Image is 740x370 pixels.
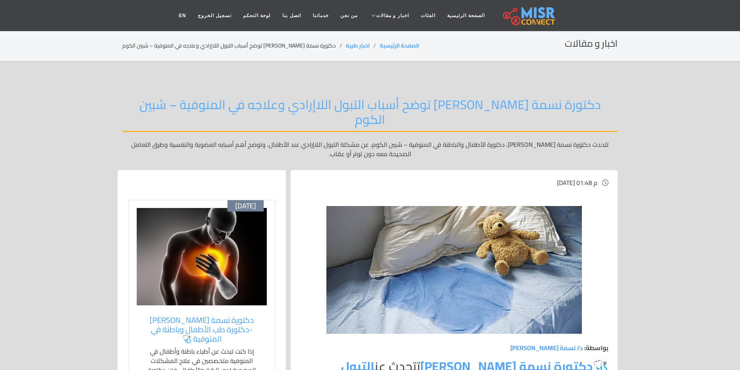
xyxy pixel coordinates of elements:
a: الصفحة الرئيسية [441,8,491,23]
a: EN [173,8,192,23]
a: الصفحة الرئيسية [380,41,419,51]
b: بواسطة: [584,342,608,354]
a: تسجيل الخروج [192,8,237,23]
h2: اخبار و مقالات [565,38,618,49]
span: [DATE] 01:48 م [557,177,597,189]
li: دكتورة نسمة [PERSON_NAME] توضح أسباب التبول اللاإرادي وعلاجه في المنوفية – شبين الكوم [122,42,346,50]
img: main.misr_connect [503,6,555,25]
h2: دكتورة نسمة [PERSON_NAME] توضح أسباب التبول اللاإرادي وعلاجه في المنوفية – شبين الكوم [122,97,618,132]
a: من نحن [335,8,363,23]
a: د/ نسمة [PERSON_NAME] [510,342,583,354]
a: اتصل بنا [277,8,307,23]
span: [DATE] [235,202,256,210]
a: اخبار طبية [346,41,370,51]
a: الفئات [415,8,441,23]
img: دكتورة نسمة خالد الغلبان تتحدث عن أسباب التبول اللاإرادي وعلاجه في المنوفية شبين الكوم [326,206,582,334]
span: اخبار و مقالات [376,12,409,19]
a: اخبار و مقالات [363,8,415,23]
img: دكتورة نسمة خالد الغلبان [137,208,267,305]
a: دكتورة نسمة [PERSON_NAME] -دكتورة طب الأطفال وباطنة في المنوفية 🩺 [141,315,263,344]
a: خدماتنا [307,8,335,23]
a: لوحة التحكم [237,8,277,23]
p: تتحدث دكتورة نسمة [PERSON_NAME]، دكتورة الأطفال والباطنة في المنوفية – شبين الكوم، عن مشكلة التبو... [122,140,618,159]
